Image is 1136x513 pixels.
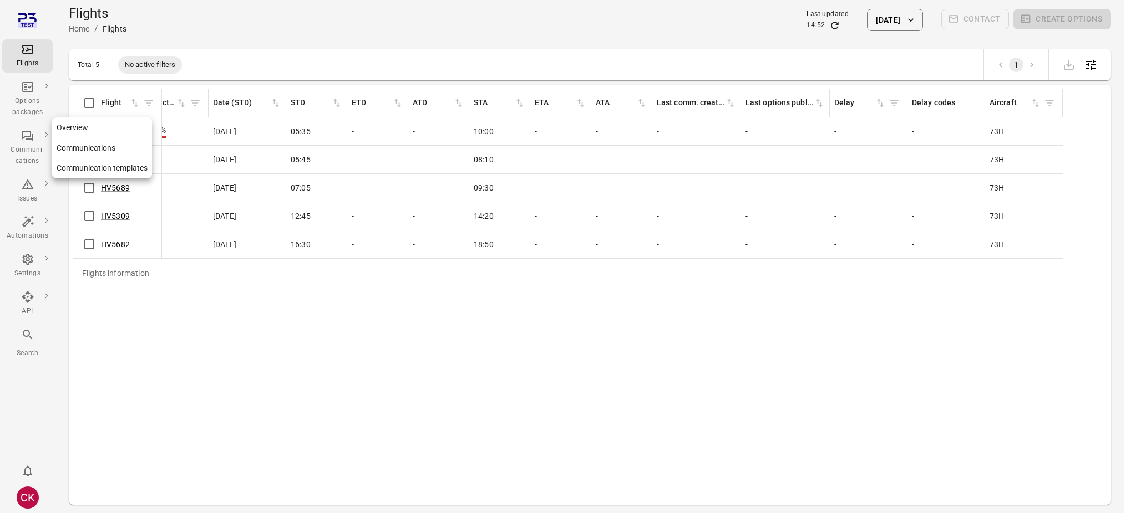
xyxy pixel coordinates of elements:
span: Filter by load factor [187,95,204,111]
div: Date (STD) [213,97,270,109]
a: Home [69,24,90,33]
div: Last comm. created [657,97,725,109]
span: [DATE] [213,154,236,165]
div: STD [291,97,331,109]
div: - [912,239,981,250]
span: 73H [990,182,1004,193]
div: - [596,154,648,165]
h1: Flights [69,4,126,22]
div: - [834,154,903,165]
div: - [912,211,981,222]
div: - [535,126,587,137]
div: - [535,239,587,250]
a: Overview [52,117,152,138]
button: Open table configuration [1080,54,1102,76]
div: Sort by delay in ascending order [834,97,886,109]
div: - [135,182,204,193]
span: No active filters [118,59,182,70]
div: - [413,182,465,193]
div: - [352,239,404,250]
span: Please make a selection to export [1058,59,1080,69]
span: 73H [990,239,1004,250]
div: - [657,211,737,222]
div: Sort by aircraft in ascending order [990,97,1041,109]
div: Sort by ATA in ascending order [596,97,647,109]
div: - [657,126,737,137]
div: 14:52 [807,20,825,31]
div: - [745,211,825,222]
div: Last updated [807,9,849,20]
div: Issues [7,193,48,204]
span: 14:20 [474,211,494,222]
button: Refresh data [829,20,840,31]
li: / [94,22,98,35]
span: [DATE] [213,126,236,137]
button: [DATE] [867,9,922,31]
div: Sort by ETD in ascending order [352,97,403,109]
div: - [413,154,465,165]
div: - [352,211,404,222]
span: [DATE] [213,182,236,193]
div: - [535,182,587,193]
a: HV5689 [101,183,130,192]
div: - [352,154,404,165]
span: 12:45 [291,211,311,222]
div: CK [17,486,39,509]
div: - [912,182,981,193]
div: Delay [834,97,875,109]
div: - [912,154,981,165]
div: - [745,154,825,165]
span: 08:10 [474,154,494,165]
div: API [7,306,48,317]
button: Filter by flight [140,95,157,111]
div: Last options published [745,97,814,109]
div: ETA [535,97,575,109]
button: Notifications [17,460,39,482]
div: - [834,182,903,193]
span: 73H [990,154,1004,165]
div: Sort by STA in ascending order [474,97,525,109]
div: Sort by STD in ascending order [291,97,342,109]
div: - [352,126,404,137]
div: - [413,239,465,250]
div: Sort by last options package published in ascending order [745,97,825,109]
span: [DATE] [213,211,236,222]
span: 10:00 [474,126,494,137]
div: - [135,154,204,165]
div: - [413,211,465,222]
a: HV5682 [101,240,130,249]
div: - [596,239,648,250]
div: - [135,239,204,250]
div: - [413,126,465,137]
span: 73H [990,211,1004,222]
div: Sort by ATD in ascending order [413,97,464,109]
div: - [535,211,587,222]
div: - [834,211,903,222]
span: 07:05 [291,182,311,193]
iframe: Intercom live chat [1098,475,1125,502]
div: - [352,182,404,193]
span: 05:35 [291,126,311,137]
div: Sort by ETA in ascending order [535,97,586,109]
div: STA [474,97,514,109]
nav: pagination navigation [993,58,1039,72]
span: 18:50 [474,239,494,250]
button: Christine Kaducova [12,482,43,513]
div: Aircraft [990,97,1030,109]
div: ETD [352,97,392,109]
nav: Breadcrumbs [69,22,126,35]
div: - [596,126,648,137]
div: - [745,239,825,250]
nav: Local navigation [52,117,152,178]
div: - [657,182,737,193]
span: 73H [990,126,1004,137]
div: Flights [7,58,48,69]
div: - [596,182,648,193]
div: - [745,126,825,137]
div: ATA [596,97,636,109]
div: Flights information [73,259,158,288]
a: Communications [52,138,152,158]
a: HV5309 [101,212,130,220]
button: page 1 [1009,58,1023,72]
div: - [135,211,204,222]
